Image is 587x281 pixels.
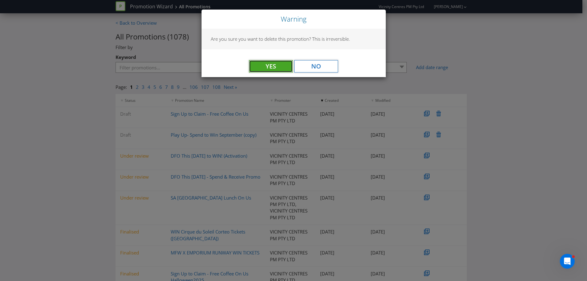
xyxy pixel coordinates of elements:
[294,60,338,72] button: No
[202,29,386,49] div: Are you sure you want to delete this promotion? This is irreversible.
[281,14,307,24] span: Warning
[202,10,386,29] div: Close
[560,254,575,269] iframe: Intercom live chat
[249,60,293,72] button: Yes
